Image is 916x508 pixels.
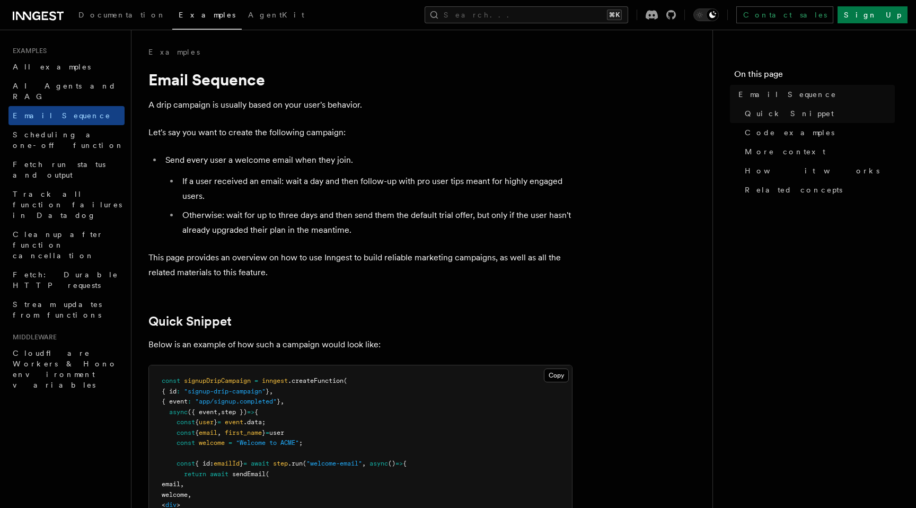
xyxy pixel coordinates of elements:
span: Track all function failures in Datadog [13,190,122,220]
li: Send every user a welcome email when they join. [162,153,572,238]
span: email [162,480,180,488]
span: , [188,491,191,498]
span: => [395,460,403,467]
span: More context [745,146,825,157]
a: Examples [148,47,200,57]
span: ( [266,470,269,478]
span: Code examples [745,127,834,138]
kbd: ⌘K [607,10,622,20]
a: Contact sales [736,6,833,23]
span: email [199,429,217,436]
p: This page provides an overview on how to use Inngest to build reliable marketing campaigns, as we... [148,250,572,280]
span: , [217,429,221,436]
span: Examples [8,47,47,55]
span: } [240,460,243,467]
span: } [262,429,266,436]
span: Documentation [78,11,166,19]
span: .run [288,460,303,467]
span: async [369,460,388,467]
span: async [169,408,188,416]
p: A drip campaign is usually based on your user's behavior. [148,98,572,112]
a: Fetch: Durable HTTP requests [8,265,125,295]
span: first_name [225,429,262,436]
span: await [251,460,269,467]
span: "welcome-email" [306,460,362,467]
a: Quick Snippet [741,104,895,123]
span: = [254,377,258,384]
span: { [403,460,407,467]
span: { event [162,398,188,405]
span: step }) [221,408,247,416]
a: AgentKit [242,3,311,29]
span: Fetch: Durable HTTP requests [13,270,118,290]
span: { [254,408,258,416]
span: => [247,408,254,416]
span: Stream updates from functions [13,300,102,319]
span: .data; [243,418,266,426]
p: Let's say you want to create the following campaign: [148,125,572,140]
h1: Email Sequence [148,70,572,89]
span: { id: [195,460,214,467]
span: ({ event [188,408,217,416]
h4: On this page [734,68,895,85]
a: Cleanup after function cancellation [8,225,125,265]
span: const [177,429,195,436]
span: = [243,460,247,467]
a: Quick Snippet [148,314,232,329]
span: ( [343,377,347,384]
span: signupDripCampaign [184,377,251,384]
a: How it works [741,161,895,180]
span: Examples [179,11,235,19]
span: user [199,418,214,426]
a: Fetch run status and output [8,155,125,185]
a: AI Agents and RAG [8,76,125,106]
span: Cloudflare Workers & Hono environment variables [13,349,117,389]
span: "app/signup.completed" [195,398,277,405]
span: event [225,418,243,426]
a: Email Sequence [8,106,125,125]
span: , [280,398,284,405]
span: AgentKit [248,11,304,19]
a: Scheduling a one-off function [8,125,125,155]
li: Otherwise: wait for up to three days and then send them the default trial offer, but only if the ... [179,208,572,238]
span: , [217,408,221,416]
span: } [214,418,217,426]
span: const [177,439,195,446]
span: await [210,470,228,478]
button: Search...⌘K [425,6,628,23]
span: { id [162,388,177,395]
span: , [269,388,273,395]
a: Code examples [741,123,895,142]
a: Sign Up [838,6,908,23]
a: More context [741,142,895,161]
li: If a user received an email: wait a day and then follow-up with pro user tips meant for highly en... [179,174,572,204]
span: const [162,377,180,384]
span: AI Agents and RAG [13,82,116,101]
span: step [273,460,288,467]
span: return [184,470,206,478]
button: Toggle dark mode [693,8,719,21]
span: "Welcome to ACME" [236,439,299,446]
span: const [177,418,195,426]
span: = [266,429,269,436]
span: () [388,460,395,467]
span: How it works [745,165,879,176]
span: Cleanup after function cancellation [13,230,103,260]
span: welcome [162,491,188,498]
a: Documentation [72,3,172,29]
a: Stream updates from functions [8,295,125,325]
span: ; [299,439,303,446]
span: welcome [199,439,225,446]
span: Fetch run status and output [13,160,105,179]
span: Scheduling a one-off function [13,130,124,150]
span: } [277,398,280,405]
span: Quick Snippet [745,108,834,119]
span: emailId [214,460,240,467]
span: Email Sequence [13,111,111,120]
span: = [217,418,221,426]
span: user [269,429,284,436]
a: Examples [172,3,242,30]
span: .createFunction [288,377,343,384]
span: , [180,480,184,488]
p: Below is an example of how such a campaign would look like: [148,337,572,352]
